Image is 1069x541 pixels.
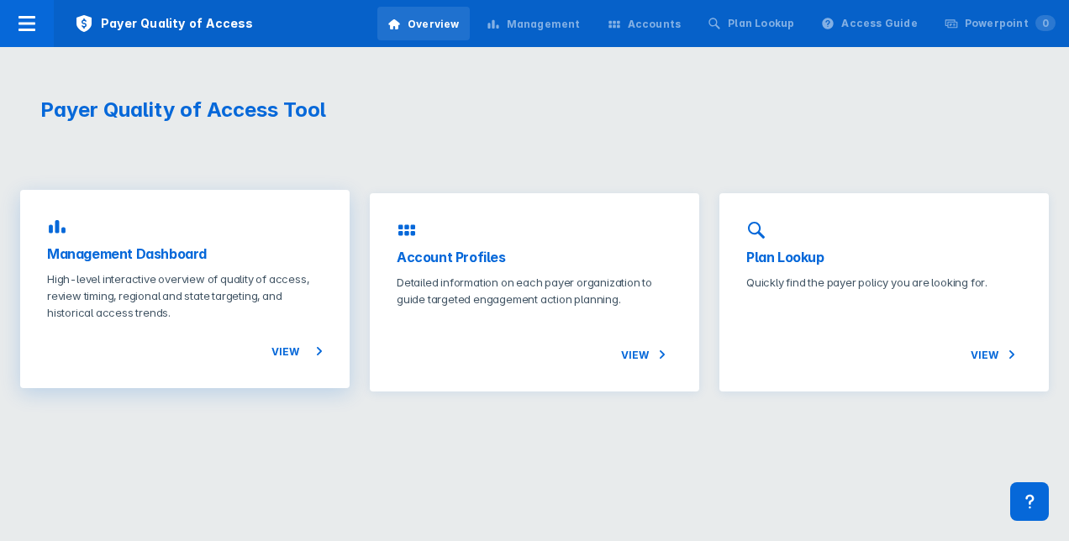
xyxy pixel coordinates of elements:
[370,193,699,391] a: Account ProfilesDetailed information on each payer organization to guide targeted engagement acti...
[397,274,672,307] p: Detailed information on each payer organization to guide targeted engagement action planning.
[1035,15,1056,31] span: 0
[746,274,1022,291] p: Quickly find the payer policy you are looking for.
[746,247,1022,267] h3: Plan Lookup
[507,17,581,32] div: Management
[397,247,672,267] h3: Account Profiles
[621,344,672,365] span: View
[47,270,323,321] p: High-level interactive overview of quality of access, review timing, regional and state targeting...
[20,190,350,388] a: Management DashboardHigh-level interactive overview of quality of access, review timing, regional...
[971,344,1022,365] span: View
[408,17,460,32] div: Overview
[728,16,794,31] div: Plan Lookup
[1010,482,1049,521] div: Contact Support
[598,7,692,40] a: Accounts
[40,97,514,123] h1: Payer Quality of Access Tool
[628,17,682,32] div: Accounts
[477,7,591,40] a: Management
[377,7,470,40] a: Overview
[965,16,1056,31] div: Powerpoint
[47,244,323,264] h3: Management Dashboard
[271,341,323,361] span: View
[841,16,917,31] div: Access Guide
